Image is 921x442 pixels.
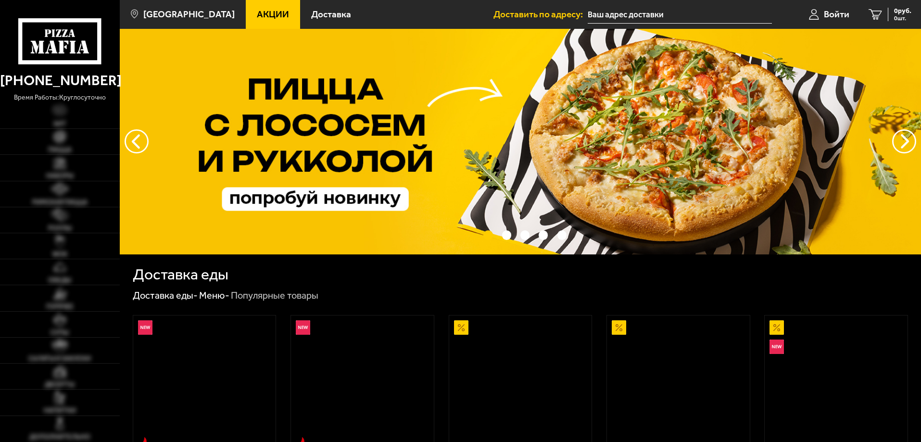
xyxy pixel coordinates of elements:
[52,251,67,258] span: WOK
[133,290,198,301] a: Доставка еды-
[48,225,72,232] span: Роллы
[493,10,588,19] span: Доставить по адресу:
[539,230,548,240] button: точки переключения
[557,230,567,240] button: точки переключения
[199,290,229,301] a: Меню-
[311,10,351,19] span: Доставка
[257,10,289,19] span: Акции
[28,355,91,362] span: Салаты и закуски
[520,230,530,240] button: точки переключения
[454,320,468,335] img: Акционный
[894,15,911,21] span: 0 шт.
[296,320,310,335] img: Новинка
[612,320,626,335] img: Акционный
[143,10,235,19] span: [GEOGRAPHIC_DATA]
[502,230,511,240] button: точки переключения
[45,381,75,388] span: Десерты
[138,320,152,335] img: Новинка
[133,267,228,282] h1: Доставка еды
[32,199,88,206] span: Римская пицца
[894,8,911,14] span: 0 руб.
[483,230,492,240] button: точки переключения
[46,303,74,310] span: Горячее
[770,320,784,335] img: Акционный
[588,6,772,24] input: Ваш адрес доставки
[48,147,72,153] span: Пицца
[53,121,66,127] span: Хит
[46,173,74,179] span: Наборы
[44,407,76,414] span: Напитки
[824,10,849,19] span: Войти
[231,290,318,302] div: Популярные товары
[770,340,784,354] img: Новинка
[892,129,916,153] button: предыдущий
[125,129,149,153] button: следующий
[50,329,69,336] span: Супы
[29,434,90,441] span: Дополнительно
[48,277,71,284] span: Обеды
